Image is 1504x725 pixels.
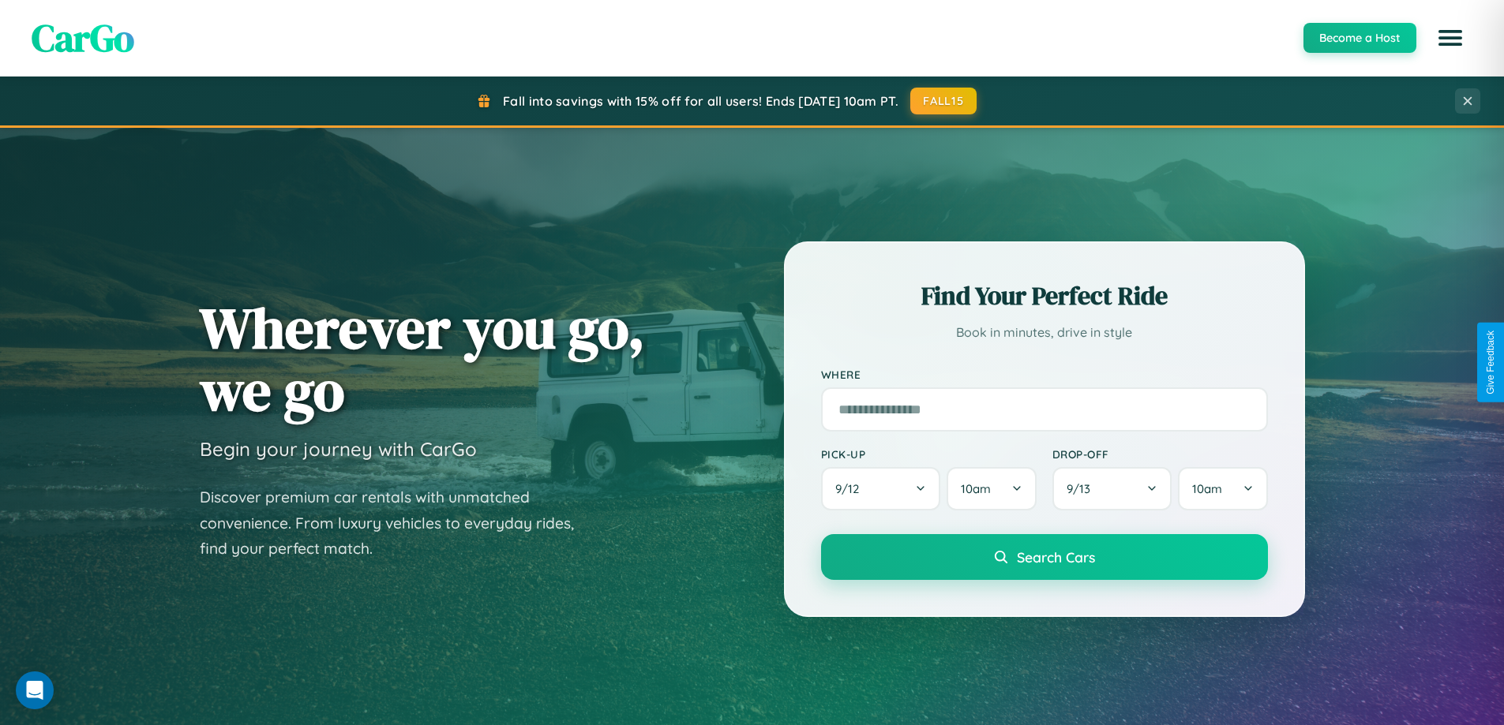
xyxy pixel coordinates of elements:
span: CarGo [32,12,134,64]
span: 9 / 13 [1067,481,1098,496]
button: 10am [1178,467,1267,510]
button: FALL15 [910,88,977,114]
button: Become a Host [1303,23,1416,53]
label: Pick-up [821,447,1037,461]
h1: Wherever you go, we go [200,297,645,421]
label: Where [821,368,1268,381]
h3: Begin your journey with CarGo [200,437,477,461]
span: 10am [961,481,991,496]
button: 9/12 [821,467,941,510]
p: Discover premium car rentals with unmatched convenience. From luxury vehicles to everyday rides, ... [200,484,594,562]
div: Open Intercom Messenger [16,671,54,709]
button: 9/13 [1052,467,1172,510]
p: Book in minutes, drive in style [821,321,1268,344]
div: Give Feedback [1485,331,1496,394]
label: Drop-off [1052,447,1268,461]
span: 9 / 12 [835,481,867,496]
button: Open menu [1428,16,1472,60]
button: Search Cars [821,534,1268,580]
h2: Find Your Perfect Ride [821,278,1268,313]
span: Search Cars [1017,548,1095,566]
span: 10am [1192,481,1222,496]
button: 10am [947,467,1036,510]
span: Fall into savings with 15% off for all users! Ends [DATE] 10am PT. [503,93,898,109]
